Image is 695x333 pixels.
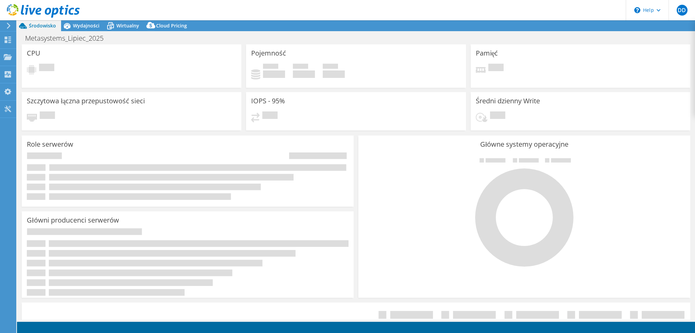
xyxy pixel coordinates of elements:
h3: CPU [27,49,40,57]
span: Cloud Pricing [156,22,187,29]
h3: Role serwerów [27,141,73,148]
span: Użytkownik [263,64,278,70]
h3: IOPS - 95% [251,97,285,105]
span: Oczekuje [488,64,504,73]
span: Oczekuje [40,111,55,121]
h4: 0 GiB [263,70,285,78]
h1: Metasystems_Lipiec_2025 [22,35,114,42]
h4: 0 GiB [323,70,345,78]
h3: Pamięć [476,49,498,57]
span: Łącznie [323,64,338,70]
span: Oczekuje [39,64,54,73]
h3: Średni dzienny Write [476,97,540,105]
span: Wirtualny [116,22,139,29]
span: Wydajności [73,22,99,29]
h4: 0 GiB [293,70,315,78]
h3: Główni producenci serwerów [27,216,119,224]
h3: Szczytowa łączna przepustowość sieci [27,97,145,105]
span: Oczekuje [490,111,505,121]
span: DD [677,5,688,16]
h3: Pojemność [251,49,286,57]
span: Wolne [293,64,308,70]
h3: Główne systemy operacyjne [363,141,685,148]
span: Oczekuje [262,111,278,121]
svg: \n [634,7,640,13]
span: Środowisko [29,22,56,29]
